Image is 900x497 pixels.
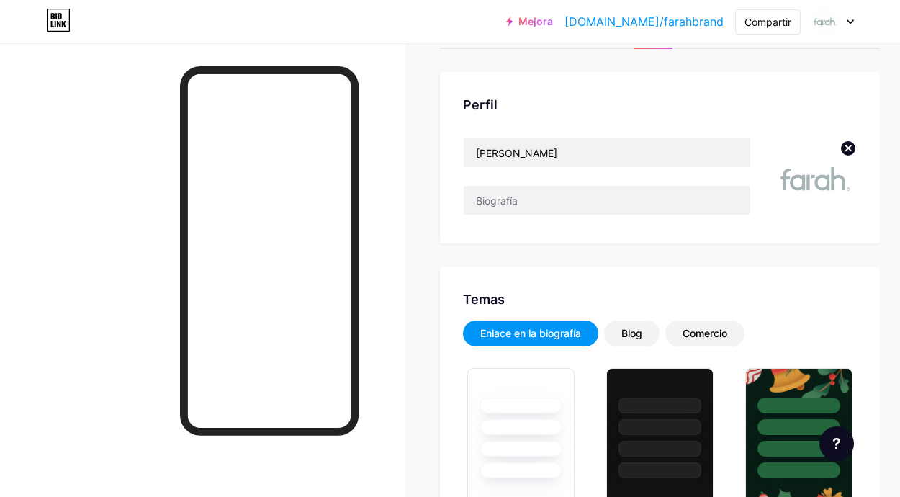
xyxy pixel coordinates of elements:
font: Compartir [744,16,791,28]
font: Enlace en la biografía [480,327,581,339]
img: Farahbrand [811,8,839,35]
img: farahbrand [774,138,857,220]
font: Blog [621,327,642,339]
font: Temas [463,292,505,307]
font: Comercio [683,327,727,339]
font: Perfil [463,97,498,112]
input: Biografía [464,186,750,215]
font: Mejora [518,15,553,27]
input: Nombre [464,138,750,167]
a: [DOMAIN_NAME]/farahbrand [564,13,724,30]
font: [DOMAIN_NAME]/farahbrand [564,14,724,29]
